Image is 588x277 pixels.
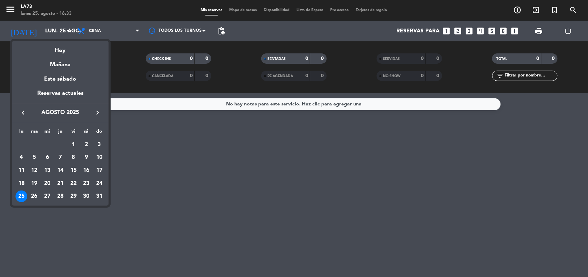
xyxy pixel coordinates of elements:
[67,138,80,151] td: 1 de agosto de 2025
[68,139,79,151] div: 1
[93,191,105,202] div: 31
[16,152,27,163] div: 4
[67,177,80,190] td: 22 de agosto de 2025
[16,165,27,176] div: 11
[54,165,66,176] div: 14
[93,109,102,117] i: keyboard_arrow_right
[15,164,28,177] td: 11 de agosto de 2025
[29,178,40,189] div: 19
[68,152,79,163] div: 8
[28,127,41,138] th: martes
[54,127,67,138] th: jueves
[68,165,79,176] div: 15
[29,152,40,163] div: 5
[16,178,27,189] div: 18
[80,191,92,202] div: 30
[67,151,80,164] td: 8 de agosto de 2025
[93,177,106,190] td: 24 de agosto de 2025
[28,164,41,177] td: 12 de agosto de 2025
[28,190,41,203] td: 26 de agosto de 2025
[80,190,93,203] td: 30 de agosto de 2025
[80,127,93,138] th: sábado
[80,178,92,189] div: 23
[54,178,66,189] div: 21
[28,151,41,164] td: 5 de agosto de 2025
[80,152,92,163] div: 9
[54,164,67,177] td: 14 de agosto de 2025
[15,190,28,203] td: 25 de agosto de 2025
[29,165,40,176] div: 12
[41,127,54,138] th: miércoles
[93,178,105,189] div: 24
[15,127,28,138] th: lunes
[12,55,109,69] div: Mañana
[80,139,92,151] div: 2
[67,190,80,203] td: 29 de agosto de 2025
[80,151,93,164] td: 9 de agosto de 2025
[28,177,41,190] td: 19 de agosto de 2025
[93,190,106,203] td: 31 de agosto de 2025
[29,108,91,117] span: agosto 2025
[19,109,27,117] i: keyboard_arrow_left
[93,139,105,151] div: 3
[93,127,106,138] th: domingo
[68,191,79,202] div: 29
[68,178,79,189] div: 22
[54,190,67,203] td: 28 de agosto de 2025
[17,108,29,117] button: keyboard_arrow_left
[80,177,93,190] td: 23 de agosto de 2025
[15,138,67,151] td: AGO.
[41,151,54,164] td: 6 de agosto de 2025
[80,138,93,151] td: 2 de agosto de 2025
[93,165,105,176] div: 17
[54,177,67,190] td: 21 de agosto de 2025
[41,152,53,163] div: 6
[41,177,54,190] td: 20 de agosto de 2025
[16,191,27,202] div: 25
[93,138,106,151] td: 3 de agosto de 2025
[12,70,109,89] div: Este sábado
[41,178,53,189] div: 20
[54,191,66,202] div: 28
[41,191,53,202] div: 27
[12,89,109,103] div: Reservas actuales
[41,165,53,176] div: 13
[67,164,80,177] td: 15 de agosto de 2025
[54,151,67,164] td: 7 de agosto de 2025
[41,164,54,177] td: 13 de agosto de 2025
[15,177,28,190] td: 18 de agosto de 2025
[41,190,54,203] td: 27 de agosto de 2025
[91,108,104,117] button: keyboard_arrow_right
[54,152,66,163] div: 7
[67,127,80,138] th: viernes
[93,152,105,163] div: 10
[29,191,40,202] div: 26
[93,164,106,177] td: 17 de agosto de 2025
[80,165,92,176] div: 16
[93,151,106,164] td: 10 de agosto de 2025
[12,41,109,55] div: Hoy
[80,164,93,177] td: 16 de agosto de 2025
[15,151,28,164] td: 4 de agosto de 2025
